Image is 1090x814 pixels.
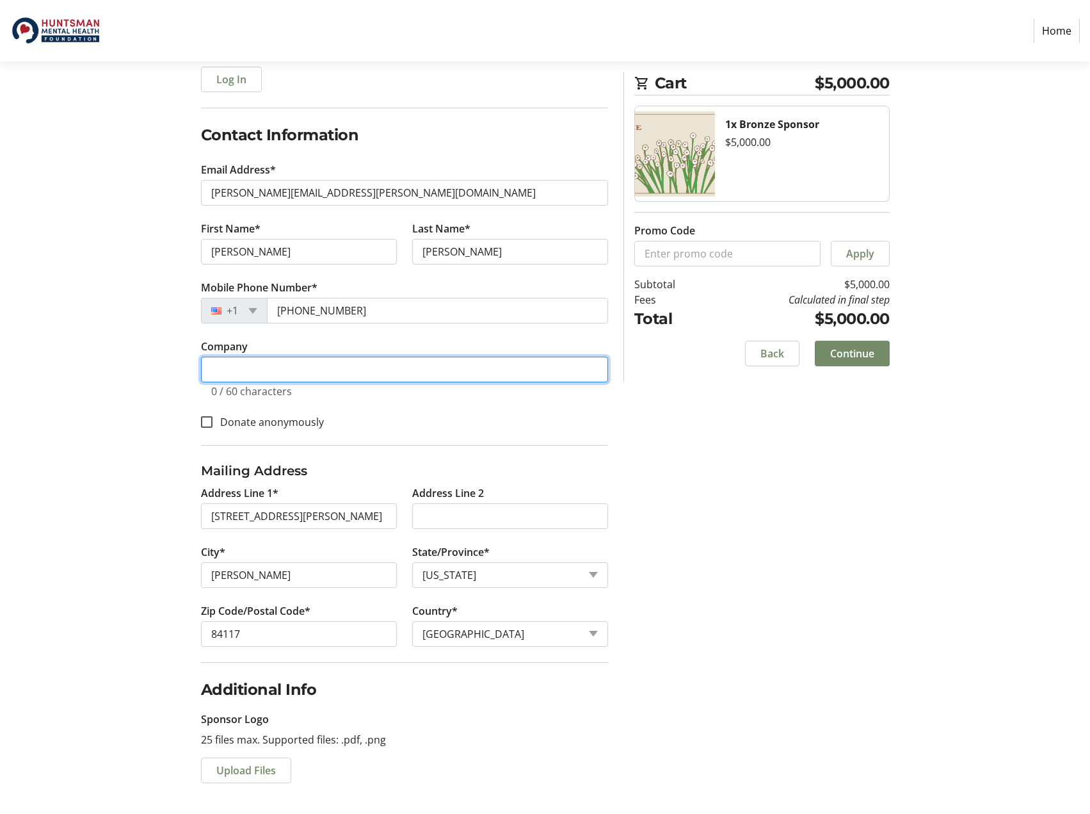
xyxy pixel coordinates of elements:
label: First Name* [201,221,260,236]
input: Address [201,503,397,529]
tr-character-limit: 0 / 60 characters [211,384,292,398]
span: $5,000.00 [815,72,890,95]
h3: Mailing Address [201,461,608,480]
label: Last Name* [412,221,470,236]
label: State/Province* [412,544,490,560]
button: Log In [201,67,262,92]
label: Address Line 1* [201,485,278,501]
p: 25 files max. Supported files: .pdf, .png [201,732,608,747]
span: Log In [216,72,246,87]
label: City* [201,544,225,560]
label: Company [201,339,248,354]
span: Back [760,346,784,361]
span: Apply [846,246,874,261]
label: Country* [412,603,458,619]
input: Enter promo code [634,241,821,266]
td: Calculated in final step [708,292,890,307]
td: $5,000.00 [708,277,890,292]
label: Email Address* [201,162,276,177]
input: (201) 555-0123 [267,298,608,323]
span: Upload Files [216,763,276,778]
h2: Contact Information [201,124,608,147]
a: Home [1034,19,1080,43]
label: Sponsor Logo [201,712,269,727]
h2: Additional Info [201,678,608,701]
span: Continue [830,346,874,361]
strong: 1x Bronze Sponsor [725,117,819,131]
button: Continue [815,341,890,366]
span: Cart [655,72,815,95]
button: Back [745,341,799,366]
td: $5,000.00 [708,307,890,330]
input: Zip or Postal Code [201,621,397,647]
div: $5,000.00 [725,134,879,150]
img: Bronze Sponsor [635,106,715,201]
td: Fees [634,292,708,307]
img: Huntsman Mental Health Foundation's Logo [10,5,101,56]
button: Upload Files [201,758,291,783]
td: Total [634,307,708,330]
label: Mobile Phone Number* [201,280,317,295]
label: Donate anonymously [212,414,324,430]
input: City [201,562,397,588]
label: Zip Code/Postal Code* [201,603,310,619]
label: Address Line 2 [412,485,484,501]
td: Subtotal [634,277,708,292]
button: Apply [831,241,890,266]
label: Promo Code [634,223,695,238]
